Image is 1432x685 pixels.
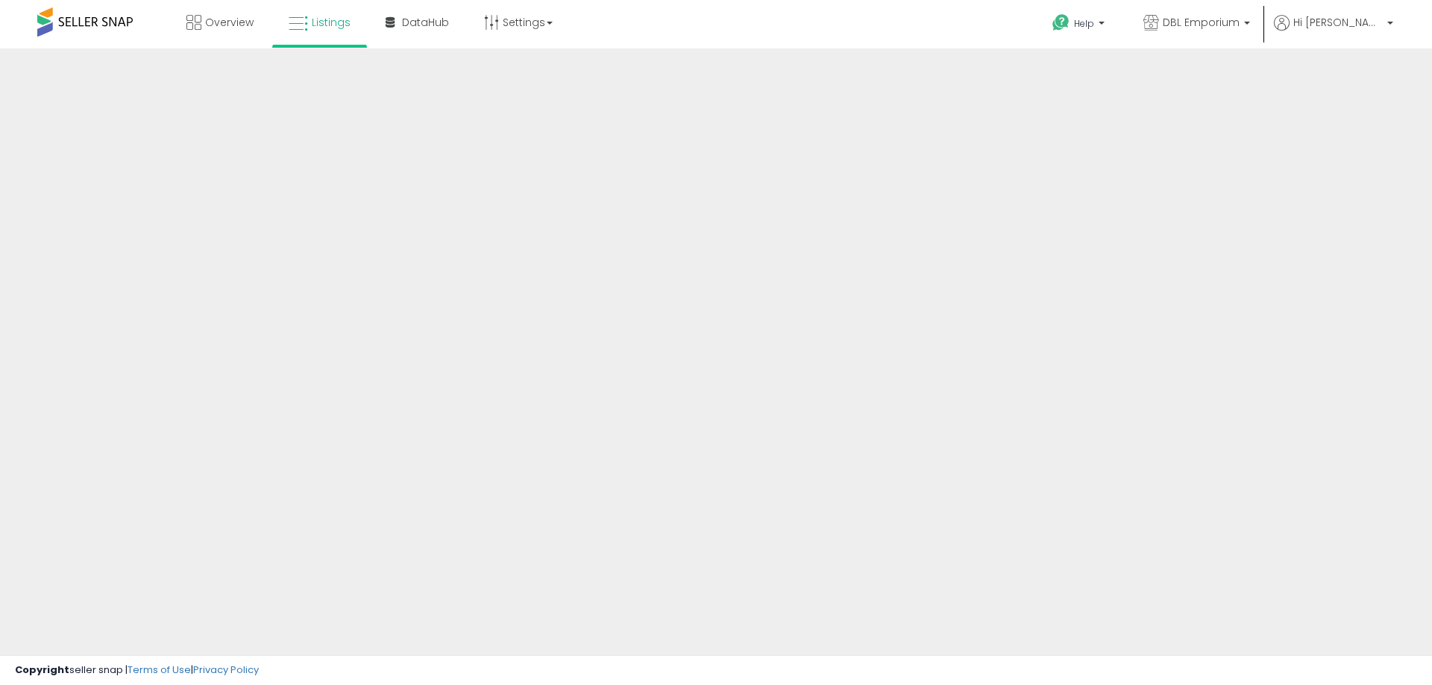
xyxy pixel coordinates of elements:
[1074,17,1094,30] span: Help
[1274,15,1393,48] a: Hi [PERSON_NAME]
[1040,2,1119,48] a: Help
[1052,13,1070,32] i: Get Help
[312,15,351,30] span: Listings
[402,15,449,30] span: DataHub
[128,663,191,677] a: Terms of Use
[15,663,259,678] div: seller snap | |
[1293,15,1383,30] span: Hi [PERSON_NAME]
[205,15,254,30] span: Overview
[1163,15,1240,30] span: DBL Emporium
[193,663,259,677] a: Privacy Policy
[15,663,69,677] strong: Copyright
